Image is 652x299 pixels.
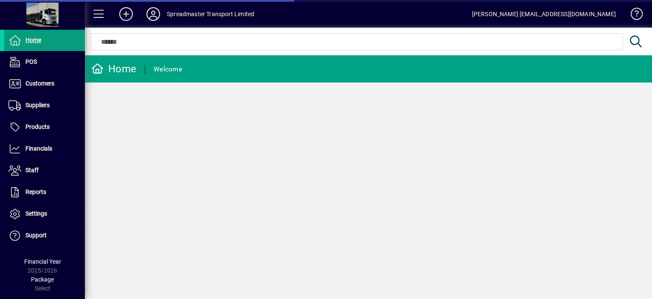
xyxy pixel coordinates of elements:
[25,145,52,152] span: Financials
[154,63,182,76] div: Welcome
[25,210,47,217] span: Settings
[4,51,85,73] a: POS
[25,123,50,130] span: Products
[25,167,39,174] span: Staff
[4,182,85,203] a: Reports
[25,188,46,195] span: Reports
[91,62,136,76] div: Home
[472,7,616,21] div: [PERSON_NAME] [EMAIL_ADDRESS][DOMAIN_NAME]
[4,95,85,116] a: Suppliers
[167,7,254,21] div: Spreadmaster Transport Limited
[140,6,167,22] button: Profile
[25,232,47,239] span: Support
[25,37,41,43] span: Home
[624,2,641,29] a: Knowledge Base
[4,73,85,94] a: Customers
[25,58,37,65] span: POS
[4,203,85,225] a: Settings
[25,80,54,87] span: Customers
[31,276,54,283] span: Package
[4,160,85,181] a: Staff
[25,102,50,108] span: Suppliers
[112,6,140,22] button: Add
[4,138,85,159] a: Financials
[4,225,85,246] a: Support
[24,258,61,265] span: Financial Year
[4,117,85,138] a: Products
